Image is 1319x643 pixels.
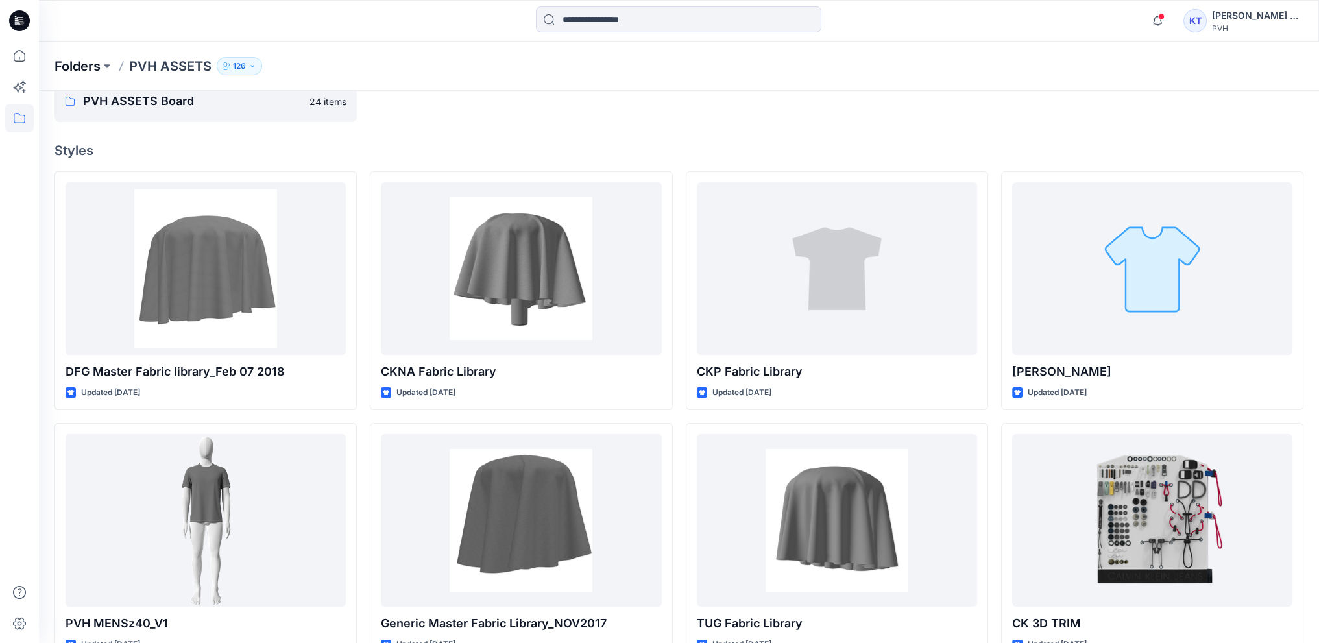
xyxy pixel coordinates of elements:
[309,95,346,108] p: 24 items
[54,57,101,75] a: Folders
[381,434,661,607] a: Generic Master Fabric Library_NOV2017
[381,614,661,633] p: Generic Master Fabric Library_NOV2017
[697,434,977,607] a: TUG Fabric Library
[66,614,346,633] p: PVH MENSz40_V1
[1183,9,1207,32] div: KT
[81,386,140,400] p: Updated [DATE]
[233,59,246,73] p: 126
[1012,434,1292,607] a: CK 3D TRIM
[697,182,977,355] a: CKP Fabric Library
[1012,614,1292,633] p: CK 3D TRIM
[697,614,977,633] p: TUG Fabric Library
[1028,386,1087,400] p: Updated [DATE]
[66,182,346,355] a: DFG Master Fabric library_Feb 07 2018
[712,386,771,400] p: Updated [DATE]
[1212,23,1303,33] div: PVH
[54,143,1303,158] h4: Styles
[1012,363,1292,381] p: [PERSON_NAME]
[66,434,346,607] a: PVH MENSz40_V1
[381,363,661,381] p: CKNA Fabric Library
[83,92,302,110] p: PVH ASSETS Board
[66,363,346,381] p: DFG Master Fabric library_Feb 07 2018
[217,57,262,75] button: 126
[396,386,455,400] p: Updated [DATE]
[129,57,212,75] p: PVH ASSETS
[381,182,661,355] a: CKNA Fabric Library
[1012,182,1292,355] a: Tommy Trim
[54,80,357,122] a: PVH ASSETS Board24 items
[1212,8,1303,23] div: [PERSON_NAME] Top [PERSON_NAME] Top
[697,363,977,381] p: CKP Fabric Library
